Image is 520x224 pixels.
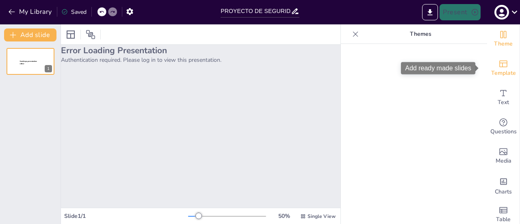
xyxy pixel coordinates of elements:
span: Text [498,98,509,107]
button: Present [440,4,480,20]
div: Add ready made slides [401,62,475,74]
div: Add charts and graphs [487,171,520,200]
div: Add text boxes [487,83,520,112]
div: 50 % [274,212,294,220]
button: Add slide [4,28,56,41]
span: Theme [494,39,513,48]
span: Sendsteps presentation editor [20,61,37,65]
span: Questions [490,127,517,136]
div: Add ready made slides [487,54,520,83]
p: Authentication required. Please log in to view this presentation. [61,56,340,64]
div: Saved [61,8,87,16]
div: 1 [45,65,52,72]
div: 1 [6,48,54,75]
div: Change the overall theme [487,24,520,54]
span: Charts [495,187,512,196]
div: Layout [64,28,77,41]
button: Cannot delete last slide [42,50,52,60]
input: Insert title [221,5,290,17]
p: Themes [362,24,479,44]
span: Media [496,157,511,165]
div: Slide 1 / 1 [64,212,188,220]
span: Table [496,215,511,224]
span: Template [491,69,516,78]
button: Duplicate Slide [31,50,41,60]
h2: Error Loading Presentation [61,45,340,56]
button: Export to PowerPoint [422,4,438,20]
div: Add images, graphics, shapes or video [487,141,520,171]
button: My Library [6,5,55,18]
span: Single View [308,213,336,220]
span: Position [86,30,95,39]
div: Get real-time input from your audience [487,112,520,141]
